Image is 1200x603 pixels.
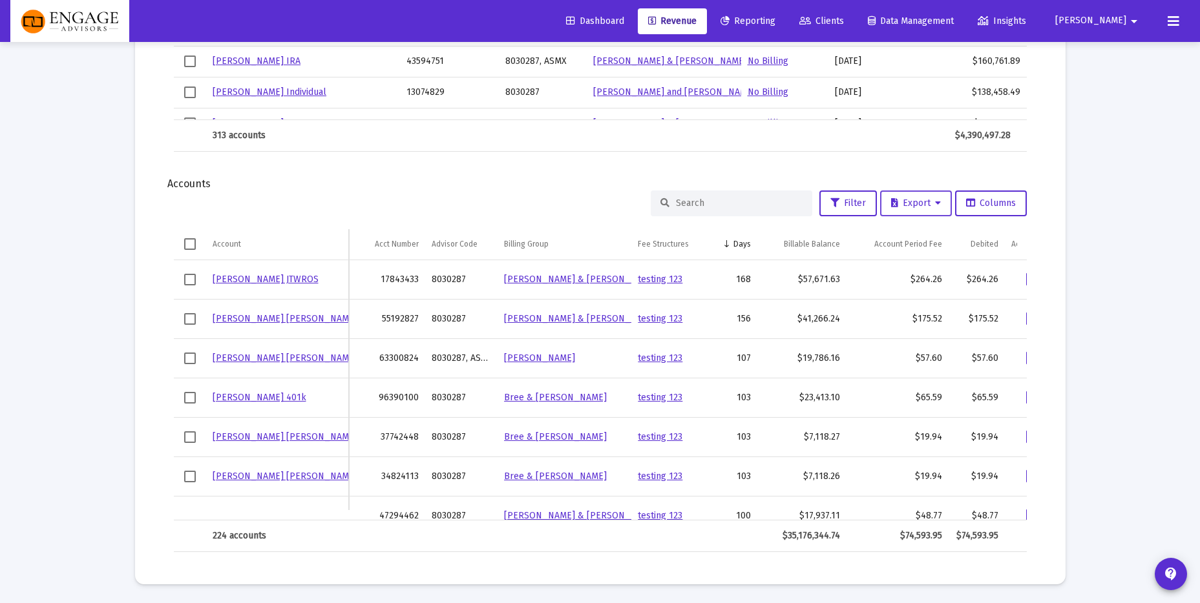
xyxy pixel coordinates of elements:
[425,260,498,300] td: 8030287
[425,496,498,536] td: 8030287
[349,229,425,260] td: Column Acct Number
[638,431,682,442] a: testing 123
[721,15,775,26] span: Reporting
[1163,566,1179,582] mat-icon: contact_support
[847,229,949,260] td: Column Account Period Fee
[1011,239,1037,249] div: Actions
[638,274,682,285] a: testing 123
[638,313,682,324] a: testing 123
[425,378,498,418] td: 8030287
[757,229,847,260] td: Column Billable Balance
[504,313,658,324] a: [PERSON_NAME] & [PERSON_NAME]
[764,431,841,444] div: $7,118.27
[799,15,844,26] span: Clients
[874,239,942,249] div: Account Period Fee
[499,108,587,139] td: 8030287, ASMX
[880,190,952,216] button: Export
[858,8,964,34] a: Data Management
[648,15,697,26] span: Revenue
[184,353,196,364] div: Select row
[638,353,682,363] a: testing 123
[349,260,425,300] td: 17843433
[213,392,306,403] a: [PERSON_NAME] 401k
[955,352,998,365] div: $57.60
[714,378,757,418] td: 103
[349,378,425,418] td: 96390100
[504,274,658,285] a: [PERSON_NAME] & [PERSON_NAME]
[955,190,1027,216] button: Columns
[425,418,498,457] td: 8030287
[213,118,284,128] a: [PERSON_NAME]
[868,15,954,26] span: Data Management
[953,86,1020,99] div: $138,458.49
[955,273,998,286] div: $264.26
[184,313,196,325] div: Select row
[432,239,478,249] div: Advisor Code
[764,273,841,286] div: $57,671.63
[714,457,757,496] td: 103
[955,312,998,325] div: $175.52
[400,77,499,108] td: 13074829
[184,118,196,129] div: Select row
[748,56,788,66] a: No Billing
[971,239,998,249] div: Debited
[593,118,747,128] a: [PERSON_NAME] & [PERSON_NAME]
[853,431,942,444] div: $19.94
[784,239,840,249] div: Billable Balance
[349,457,425,496] td: 34824113
[499,77,587,108] td: 8030287
[764,529,841,542] div: $35,176,344.74
[830,198,866,209] span: Filter
[213,129,391,142] div: 313 accounts
[349,339,425,378] td: 63300824
[425,229,498,260] td: Column Advisor Code
[174,229,1027,552] div: Data grid
[593,56,747,66] a: [PERSON_NAME] & [PERSON_NAME]
[498,229,631,260] td: Column Billing Group
[714,418,757,457] td: 103
[400,108,499,139] td: 82210440
[504,392,607,403] a: Bree & [PERSON_NAME]
[504,353,575,363] a: [PERSON_NAME]
[714,339,757,378] td: 107
[184,471,196,482] div: Select row
[1055,15,1126,26] span: [PERSON_NAME]
[213,529,343,542] div: 224 accounts
[349,300,425,339] td: 55192827
[631,229,714,260] td: Column Fee Structures
[953,55,1020,68] div: $160,761.89
[213,353,357,363] a: [PERSON_NAME] [PERSON_NAME]
[714,260,757,300] td: 168
[213,431,357,442] a: [PERSON_NAME] [PERSON_NAME]
[789,8,854,34] a: Clients
[828,46,946,77] td: [DATE]
[184,274,196,285] div: Select row
[184,238,196,250] div: Select all
[504,239,549,249] div: Billing Group
[504,510,658,521] a: [PERSON_NAME] & [PERSON_NAME]
[853,312,942,325] div: $175.52
[955,509,998,522] div: $48.77
[213,471,357,482] a: [PERSON_NAME] [PERSON_NAME]
[955,391,998,404] div: $65.59
[638,471,682,482] a: testing 123
[966,198,1016,209] span: Columns
[733,239,751,249] div: Days
[213,87,326,97] a: [PERSON_NAME] Individual
[349,418,425,457] td: 37742448
[710,8,786,34] a: Reporting
[853,352,942,365] div: $57.60
[556,8,635,34] a: Dashboard
[167,178,1033,190] div: Accounts
[213,239,241,249] div: Account
[206,229,350,260] td: Column Account
[375,239,419,249] div: Acct Number
[638,392,682,403] a: testing 123
[349,496,425,536] td: 47294462
[853,391,942,404] div: $65.59
[953,117,1020,130] div: $110,225.91
[504,471,607,482] a: Bree & [PERSON_NAME]
[764,470,841,483] div: $7,118.26
[714,300,757,339] td: 156
[764,391,841,404] div: $23,413.10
